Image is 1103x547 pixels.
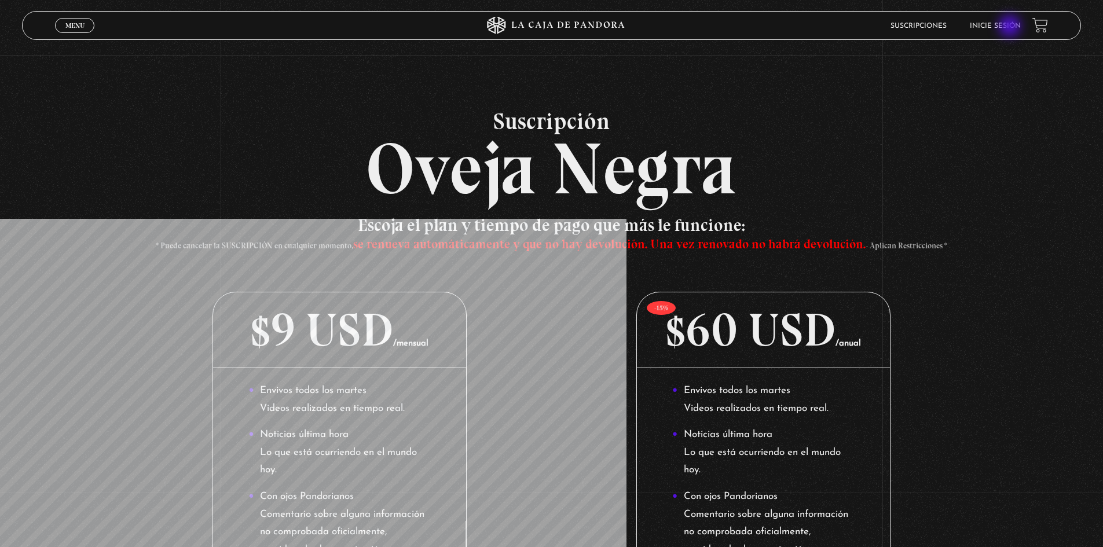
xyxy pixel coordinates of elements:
li: Noticias última hora Lo que está ocurriendo en el mundo hoy. [248,426,431,479]
li: Envivos todos los martes Videos realizados en tiempo real. [672,382,855,417]
li: Envivos todos los martes Videos realizados en tiempo real. [248,382,431,417]
span: * Puede cancelar la SUSCRIPCIÓN en cualquier momento, - Aplican Restricciones * [156,241,947,251]
h2: Oveja Negra [22,109,1081,205]
span: /anual [836,339,861,348]
p: $60 USD [637,292,890,368]
span: Cerrar [61,32,89,40]
span: se renueva automáticamente y que no hay devolución. Una vez renovado no habrá devolución. [353,236,866,252]
p: $9 USD [213,292,466,368]
span: Menu [65,22,85,29]
a: Inicie sesión [970,23,1021,30]
a: View your shopping cart [1032,17,1048,33]
span: Suscripción [22,109,1081,133]
h3: Escoja el plan y tiempo de pago que más le funcione: [128,216,975,251]
li: Noticias última hora Lo que está ocurriendo en el mundo hoy. [672,426,855,479]
span: /mensual [393,339,428,348]
a: Suscripciones [891,23,947,30]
